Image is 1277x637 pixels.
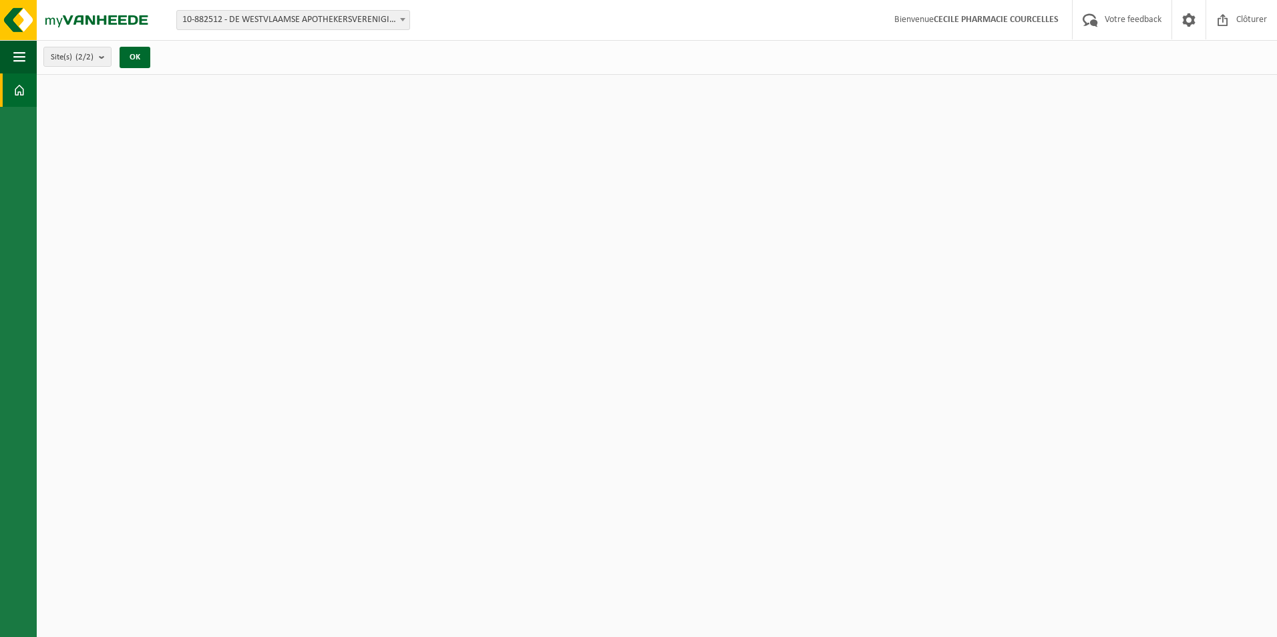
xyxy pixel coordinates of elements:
span: Site(s) [51,47,94,67]
span: 10-882512 - DE WESTVLAAMSE APOTHEKERSVERENIGING/APOTHEEK COURCELLES - FRAMERIES [176,10,410,30]
button: Site(s)(2/2) [43,47,112,67]
count: (2/2) [75,53,94,61]
strong: CECILE PHARMACIE COURCELLES [934,15,1059,25]
button: OK [120,47,150,68]
span: 10-882512 - DE WESTVLAAMSE APOTHEKERSVERENIGING/APOTHEEK COURCELLES - FRAMERIES [177,11,409,29]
